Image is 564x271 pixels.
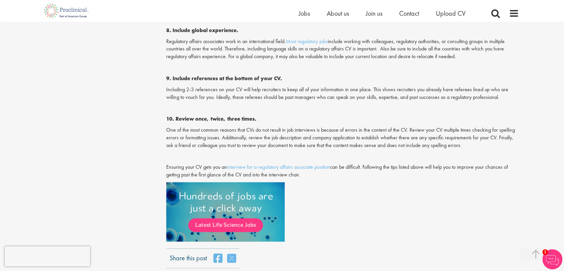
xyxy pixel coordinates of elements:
span: Ensuring your CV gets you an can be difficult. Following the tips listed above will help you to i... [166,163,508,178]
strong: 8. Include global experience. [166,27,238,34]
a: interview for a regulatory affairs associate position [227,163,330,170]
a: Jobs [299,9,310,18]
img: Latest Life Science Jobs [166,182,285,242]
span: Regulatory affairs associates work in an international field. include working with colleagues, re... [166,38,505,60]
a: About us [327,9,349,18]
img: Chatbot [542,249,562,269]
a: Contact [399,9,419,18]
label: Share this post [170,253,207,258]
a: Join us [366,9,382,18]
span: Including 2-3 references on your CV will help recruiters to keep all of your information in one p... [166,86,508,101]
strong: 9. Include references at the bottom of your CV. [166,75,282,82]
span: 1 [542,249,548,255]
span: One of the most common reasons that CVs do not result in job interviews is because of errors in t... [166,126,515,149]
strong: 10. Review once, twice, three times. [166,115,256,122]
a: Upload CV [436,9,466,18]
iframe: reCAPTCHA [5,246,90,266]
a: Most regulatory jobs [286,38,328,45]
a: share on twitter [227,253,236,263]
a: share on facebook [214,253,222,263]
